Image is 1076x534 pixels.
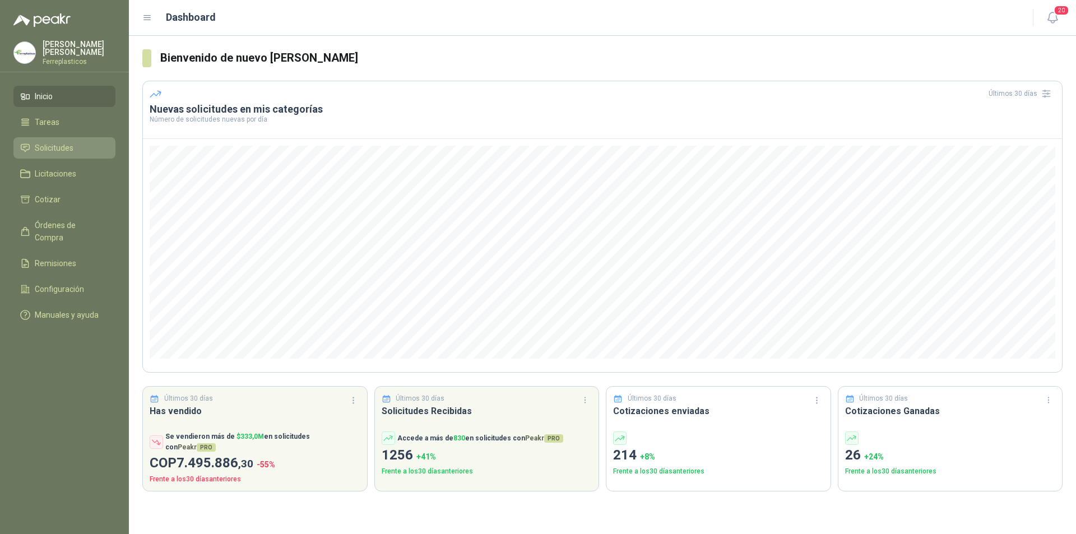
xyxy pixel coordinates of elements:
[43,40,115,56] p: [PERSON_NAME] [PERSON_NAME]
[150,103,1055,116] h3: Nuevas solicitudes en mis categorías
[165,431,360,453] p: Se vendieron más de en solicitudes con
[416,452,436,461] span: + 41 %
[382,445,592,466] p: 1256
[396,393,444,404] p: Últimos 30 días
[150,474,360,485] p: Frente a los 30 días anteriores
[35,168,76,180] span: Licitaciones
[845,466,1056,477] p: Frente a los 30 días anteriores
[43,58,115,65] p: Ferreplasticos
[35,309,99,321] span: Manuales y ayuda
[35,283,84,295] span: Configuración
[845,404,1056,418] h3: Cotizaciones Ganadas
[397,433,563,444] p: Accede a más de en solicitudes con
[13,163,115,184] a: Licitaciones
[13,13,71,27] img: Logo peakr
[613,404,824,418] h3: Cotizaciones enviadas
[1054,5,1069,16] span: 20
[35,257,76,270] span: Remisiones
[35,90,53,103] span: Inicio
[382,404,592,418] h3: Solicitudes Recibidas
[35,142,73,154] span: Solicitudes
[257,460,275,469] span: -55 %
[13,215,115,248] a: Órdenes de Compra
[544,434,563,443] span: PRO
[613,445,824,466] p: 214
[13,112,115,133] a: Tareas
[13,137,115,159] a: Solicitudes
[640,452,655,461] span: + 8 %
[177,455,253,471] span: 7.495.886
[864,452,884,461] span: + 24 %
[197,443,216,452] span: PRO
[13,253,115,274] a: Remisiones
[150,116,1055,123] p: Número de solicitudes nuevas por día
[238,457,253,470] span: ,30
[150,404,360,418] h3: Has vendido
[13,86,115,107] a: Inicio
[35,193,61,206] span: Cotizar
[453,434,465,442] span: 830
[1042,8,1063,28] button: 20
[845,445,1056,466] p: 26
[236,433,264,440] span: $ 333,0M
[525,434,563,442] span: Peakr
[859,393,908,404] p: Últimos 30 días
[35,116,59,128] span: Tareas
[35,219,105,244] span: Órdenes de Compra
[613,466,824,477] p: Frente a los 30 días anteriores
[382,466,592,477] p: Frente a los 30 días anteriores
[150,453,360,474] p: COP
[13,304,115,326] a: Manuales y ayuda
[628,393,676,404] p: Últimos 30 días
[989,85,1055,103] div: Últimos 30 días
[164,393,213,404] p: Últimos 30 días
[13,278,115,300] a: Configuración
[13,189,115,210] a: Cotizar
[178,443,216,451] span: Peakr
[14,42,35,63] img: Company Logo
[160,49,1063,67] h3: Bienvenido de nuevo [PERSON_NAME]
[166,10,216,25] h1: Dashboard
